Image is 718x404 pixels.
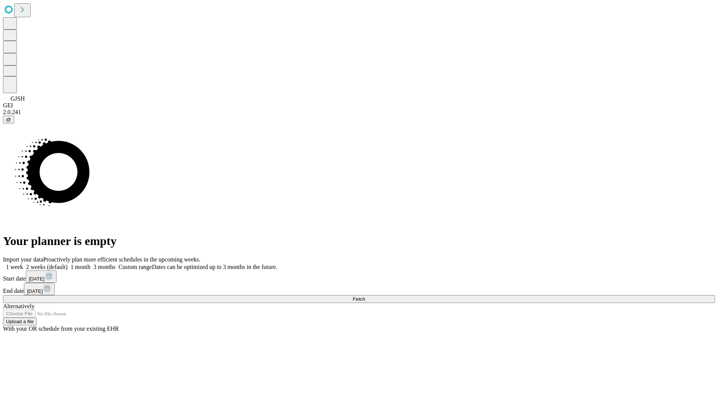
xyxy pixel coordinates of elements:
button: [DATE] [24,283,55,295]
div: End date [3,283,715,295]
span: With your OR schedule from your existing EHR [3,325,119,332]
span: [DATE] [27,288,43,294]
div: 2.0.241 [3,109,715,116]
span: Dates can be optimized up to 3 months in the future. [152,264,277,270]
button: Fetch [3,295,715,303]
h1: Your planner is empty [3,234,715,248]
span: Custom range [119,264,152,270]
span: @ [6,117,11,122]
button: @ [3,116,14,123]
span: 3 months [93,264,116,270]
div: GEI [3,102,715,109]
span: 1 week [6,264,23,270]
button: Upload a file [3,318,37,325]
span: Proactively plan more efficient schedules in the upcoming weeks. [43,256,200,263]
span: 1 month [71,264,90,270]
span: [DATE] [29,276,45,282]
span: Fetch [353,296,365,302]
span: Import your data [3,256,43,263]
span: Alternatively [3,303,34,309]
span: GJSH [10,95,25,102]
span: 2 weeks (default) [26,264,68,270]
button: [DATE] [26,270,56,283]
div: Start date [3,270,715,283]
